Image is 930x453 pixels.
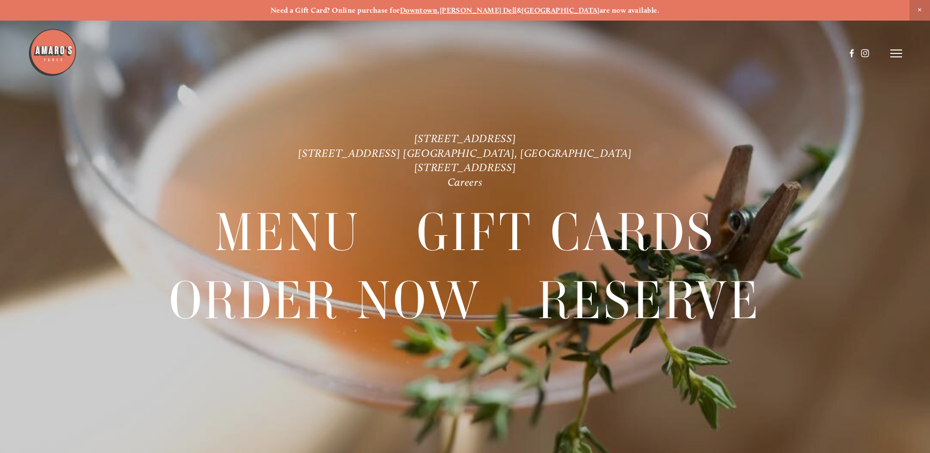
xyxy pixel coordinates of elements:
a: [GEOGRAPHIC_DATA] [522,6,600,15]
strong: , [437,6,439,15]
a: [PERSON_NAME] Dell [440,6,517,15]
strong: are now available. [600,6,659,15]
strong: Need a Gift Card? Online purchase for [271,6,400,15]
a: Careers [448,176,483,189]
a: Menu [215,199,361,266]
strong: & [517,6,522,15]
img: Amaro's Table [28,28,77,77]
a: Reserve [538,267,761,334]
a: [STREET_ADDRESS] [GEOGRAPHIC_DATA], [GEOGRAPHIC_DATA] [298,147,631,160]
a: Order Now [169,267,482,334]
a: [STREET_ADDRESS] [414,161,516,174]
a: [STREET_ADDRESS] [414,132,516,145]
a: Gift Cards [417,199,715,266]
a: Downtown [400,6,438,15]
